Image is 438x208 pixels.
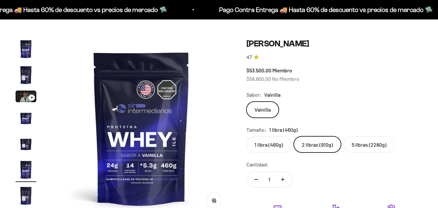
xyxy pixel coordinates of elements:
[16,39,36,59] img: Proteína Whey - Vainilla
[16,107,36,128] img: Proteína Whey - Vainilla
[16,159,36,180] img: Proteína Whey - Vainilla
[246,91,262,99] legend: Sabor:
[246,67,271,73] span: $53.500,00
[246,54,422,61] a: 4.74.7 de 5.0 estrellas
[185,5,399,15] p: Pago Contra Entrega 🚚 Hasta 60% de descuento vs precios de mercado 🛸
[269,126,298,134] span: 1 libra (460g)
[247,172,266,187] button: Reducir cantidad
[16,133,36,156] button: Ir al artículo 5
[16,91,36,104] button: Ir al artículo 3
[16,65,36,85] img: Proteína Whey - Vainilla
[246,126,266,134] legend: Tamaño:
[16,107,36,130] button: Ir al artículo 4
[246,54,252,61] span: 4.7
[16,185,36,208] button: Ir al artículo 7
[246,160,269,169] label: Cantidad:
[264,91,280,99] span: Vainilla
[273,172,292,187] button: Aumentar cantidad
[16,159,36,182] button: Ir al artículo 6
[272,76,299,82] span: No Miembro
[16,133,36,154] img: Proteína Whey - Vainilla
[272,67,292,73] span: Miembro
[16,185,36,206] img: Proteína Whey - Vainilla
[246,76,271,82] span: $58.850,00
[16,65,36,87] button: Ir al artículo 2
[16,39,36,61] button: Ir al artículo 1
[246,39,422,49] h1: [PERSON_NAME]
